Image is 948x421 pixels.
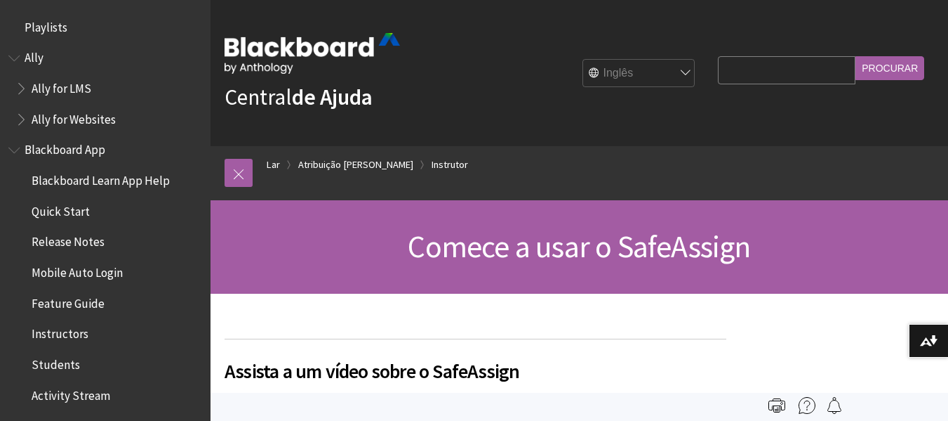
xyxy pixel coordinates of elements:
font: Central [225,83,292,111]
img: Mais ajuda [799,397,815,414]
font: Lar [267,158,280,171]
span: Release Notes [32,231,105,250]
font: de Ajuda [292,83,373,111]
a: Lar [267,156,280,174]
span: Activity Stream [32,384,110,403]
select: Seletor de idioma do site [583,60,695,88]
font: Instrutor [432,158,468,171]
nav: Esboço do livro para Anthology Ally Help [8,46,202,131]
span: Instructors [32,323,88,342]
span: Blackboard App [25,138,105,157]
span: Mobile Auto Login [32,261,123,280]
span: Quick Start [32,200,90,219]
span: Students [32,353,80,372]
input: Procurar [855,56,924,80]
span: Feature Guide [32,292,105,311]
a: Instrutor [432,156,468,174]
a: Centralde Ajuda [225,83,373,111]
nav: Esboço do livro para listas de reprodução [8,15,202,39]
span: Ally for Websites [32,108,116,127]
font: Assista a um vídeo sobre o SafeAssign [225,358,519,384]
span: Playlists [25,15,67,34]
a: Atribuição [PERSON_NAME] [298,156,413,174]
img: Siga esta página [826,397,843,414]
span: Blackboard Learn App Help [32,169,170,188]
span: Ally [25,46,44,65]
font: Comece a usar o SafeAssign [408,227,750,266]
font: Atribuição [PERSON_NAME] [298,158,413,171]
img: Blackboard por Anthology [225,33,400,74]
span: Ally for LMS [32,77,91,96]
img: Imprimir [768,397,785,414]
